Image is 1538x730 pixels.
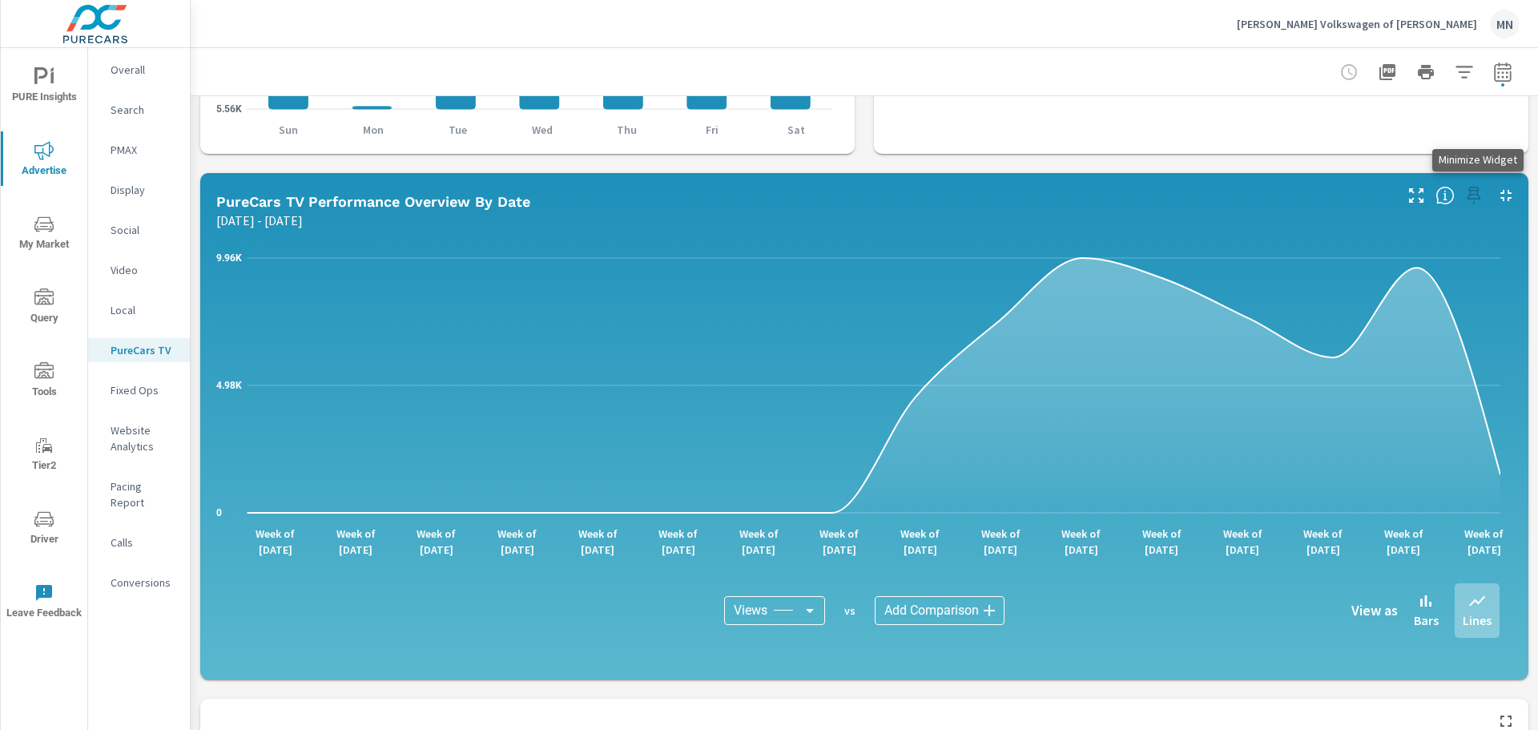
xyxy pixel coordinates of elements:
p: [DATE] - [DATE] [216,211,303,230]
h5: PureCars TV Performance Overview By Date [216,193,530,210]
h6: View as [1351,603,1398,619]
p: Mon [345,122,401,138]
p: Week of [DATE] [1375,526,1431,558]
text: 4.98K [216,380,242,391]
p: Overall [111,62,177,78]
div: Conversions [88,571,190,595]
p: Wed [514,122,570,138]
p: Local [111,302,177,318]
p: Week of [DATE] [570,526,626,558]
text: 0 [216,507,222,518]
button: Apply Filters [1448,56,1480,88]
p: Week of [DATE] [1295,526,1351,558]
div: Views [724,596,825,625]
span: Views [734,603,767,619]
p: Social [111,222,177,238]
p: Fixed Ops [111,382,177,398]
p: Week of [DATE] [489,526,546,558]
div: Video [88,258,190,282]
p: Week of [DATE] [892,526,948,558]
button: Make Fullscreen [1403,183,1429,208]
button: "Export Report to PDF" [1371,56,1403,88]
p: vs [825,603,875,618]
span: Leave Feedback [6,583,83,623]
p: [PERSON_NAME] Volkswagen of [PERSON_NAME] [1237,17,1477,31]
p: Display [111,182,177,198]
p: Sat [768,122,824,138]
button: Print Report [1410,56,1442,88]
div: Add Comparison [875,596,1005,625]
div: Display [88,178,190,202]
div: Website Analytics [88,418,190,458]
div: nav menu [1,48,87,638]
span: Tools [6,362,83,401]
p: Week of [DATE] [731,526,787,558]
div: PureCars TV [88,338,190,362]
p: Bars [1414,611,1439,630]
div: MN [1490,10,1519,38]
p: Week of [DATE] [1456,526,1512,558]
div: PMAX [88,138,190,162]
button: Select Date Range [1487,56,1519,88]
p: Week of [DATE] [650,526,707,558]
span: Add Comparison [884,603,979,619]
div: Social [88,218,190,242]
span: Understand PureCars TV performance data over time and see how metrics compare to each other over ... [1435,186,1455,205]
p: PMAX [111,142,177,158]
text: 9.96K [216,252,242,264]
p: Conversions [111,575,177,591]
p: Week of [DATE] [972,526,1029,558]
span: Driver [6,510,83,549]
div: Fixed Ops [88,378,190,402]
p: Week of [DATE] [1133,526,1190,558]
p: Sun [260,122,316,138]
p: Week of [DATE] [328,526,384,558]
div: Local [88,298,190,322]
p: Pacing Report [111,478,177,510]
div: Overall [88,58,190,82]
p: Week of [DATE] [1214,526,1270,558]
span: Tier2 [6,436,83,475]
div: Calls [88,530,190,555]
p: Fri [684,122,740,138]
p: Week of [DATE] [248,526,304,558]
p: Calls [111,534,177,551]
p: Lines [1463,611,1492,630]
span: My Market [6,215,83,254]
p: Search [111,102,177,118]
p: Thu [599,122,655,138]
span: Select a preset date range to save this widget [1461,183,1487,208]
p: Week of [DATE] [409,526,465,558]
span: Query [6,288,83,328]
span: Advertise [6,141,83,180]
p: Website Analytics [111,422,177,454]
div: Search [88,98,190,122]
p: PureCars TV [111,342,177,358]
text: 5.56K [216,103,242,115]
div: Pacing Report [88,474,190,514]
p: Video [111,262,177,278]
p: Week of [DATE] [1053,526,1109,558]
span: PURE Insights [6,67,83,107]
p: Tue [430,122,486,138]
p: Week of [DATE] [811,526,868,558]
